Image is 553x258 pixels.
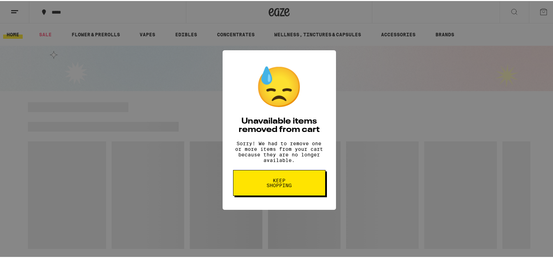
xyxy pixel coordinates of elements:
span: Hi. Need any help? [7,5,53,10]
button: Keep Shopping [233,169,326,195]
p: Sorry! We had to remove one or more items from your cart because they are no longer available. [233,140,326,162]
h2: Unavailable items removed from cart [233,116,326,133]
span: Keep Shopping [261,177,297,187]
div: 😓 [255,63,304,109]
